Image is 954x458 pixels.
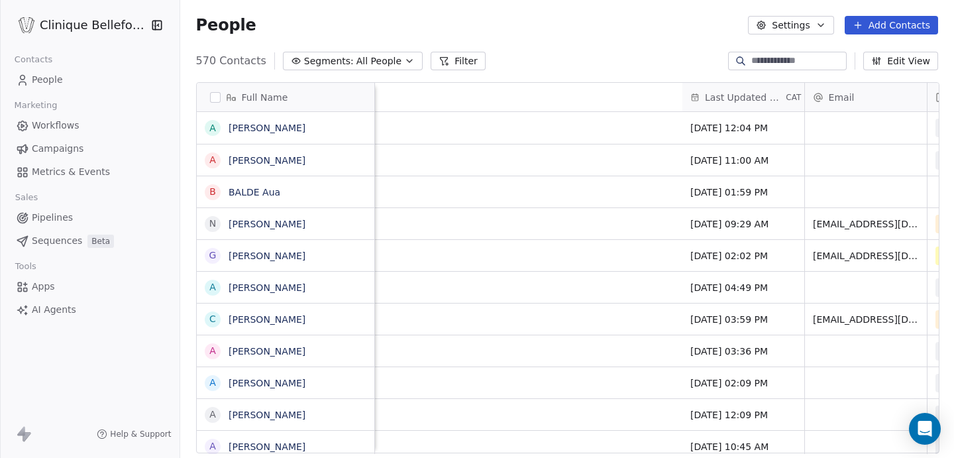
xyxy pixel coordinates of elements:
[229,123,305,133] a: [PERSON_NAME]
[229,187,280,198] a: BALDE Aua
[690,313,796,326] span: [DATE] 03:59 PM
[197,83,374,111] div: Full Name
[196,15,256,35] span: People
[786,92,801,103] span: CAT
[229,314,305,325] a: [PERSON_NAME]
[32,303,76,317] span: AI Agents
[11,207,169,229] a: Pipelines
[209,376,216,390] div: A
[682,83,804,111] div: Last Updated DateCAT
[690,249,796,262] span: [DATE] 02:02 PM
[209,408,216,422] div: A
[11,276,169,298] a: Apps
[209,439,216,453] div: A
[229,410,305,420] a: [PERSON_NAME]
[845,16,938,34] button: Add Contacts
[9,50,58,70] span: Contacts
[242,91,288,104] span: Full Name
[690,345,796,358] span: [DATE] 03:36 PM
[863,52,938,70] button: Edit View
[705,91,783,104] span: Last Updated Date
[32,165,110,179] span: Metrics & Events
[690,154,796,167] span: [DATE] 11:00 AM
[32,234,82,248] span: Sequences
[829,91,855,104] span: Email
[110,429,171,439] span: Help & Support
[11,138,169,160] a: Campaigns
[87,235,114,248] span: Beta
[229,441,305,452] a: [PERSON_NAME]
[431,52,486,70] button: Filter
[11,69,169,91] a: People
[209,344,216,358] div: A
[40,17,148,34] span: Clinique Bellefontaine
[32,119,79,133] span: Workflows
[209,121,216,135] div: A
[32,142,83,156] span: Campaigns
[32,211,73,225] span: Pipelines
[209,217,215,231] div: N
[690,217,796,231] span: [DATE] 09:29 AM
[356,54,401,68] span: All People
[813,217,919,231] span: [EMAIL_ADDRESS][DOMAIN_NAME]
[197,112,375,454] div: grid
[32,73,63,87] span: People
[813,313,919,326] span: [EMAIL_ADDRESS][DOMAIN_NAME]
[19,17,34,33] img: Logo_Bellefontaine_Black.png
[229,155,305,166] a: [PERSON_NAME]
[304,54,354,68] span: Segments:
[690,408,796,422] span: [DATE] 12:09 PM
[690,376,796,390] span: [DATE] 02:09 PM
[9,257,42,276] span: Tools
[11,230,169,252] a: SequencesBeta
[209,280,216,294] div: A
[748,16,833,34] button: Settings
[209,249,216,262] div: G
[209,185,216,199] div: B
[209,153,216,167] div: A
[11,115,169,137] a: Workflows
[11,299,169,321] a: AI Agents
[229,282,305,293] a: [PERSON_NAME]
[196,53,266,69] span: 570 Contacts
[229,346,305,357] a: [PERSON_NAME]
[16,14,142,36] button: Clinique Bellefontaine
[690,186,796,199] span: [DATE] 01:59 PM
[209,312,216,326] div: C
[97,429,171,439] a: Help & Support
[909,413,941,445] div: Open Intercom Messenger
[690,440,796,453] span: [DATE] 10:45 AM
[229,251,305,261] a: [PERSON_NAME]
[32,280,55,294] span: Apps
[690,121,796,135] span: [DATE] 12:04 PM
[805,83,927,111] div: Email
[229,378,305,388] a: [PERSON_NAME]
[813,249,919,262] span: [EMAIL_ADDRESS][DOMAIN_NAME]
[11,161,169,183] a: Metrics & Events
[9,188,44,207] span: Sales
[9,95,63,115] span: Marketing
[229,219,305,229] a: [PERSON_NAME]
[690,281,796,294] span: [DATE] 04:49 PM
